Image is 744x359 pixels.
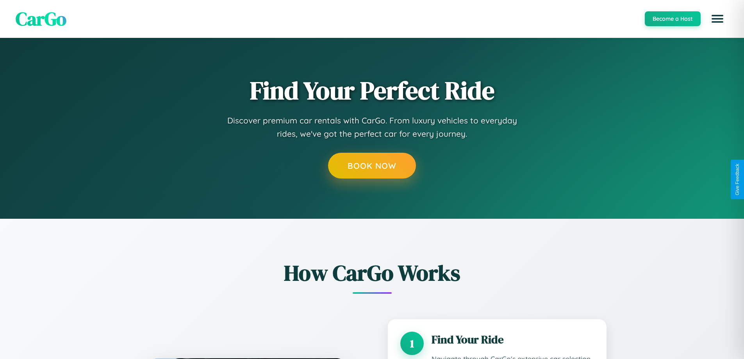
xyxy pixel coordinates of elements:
[216,114,528,140] p: Discover premium car rentals with CarGo. From luxury vehicles to everyday rides, we've got the pe...
[250,77,494,104] h1: Find Your Perfect Ride
[735,164,740,195] div: Give Feedback
[16,6,66,32] span: CarGo
[645,11,701,26] button: Become a Host
[328,153,416,179] button: Book Now
[400,332,424,355] div: 1
[432,332,594,347] h3: Find Your Ride
[707,8,728,30] button: Open menu
[138,258,607,288] h2: How CarGo Works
